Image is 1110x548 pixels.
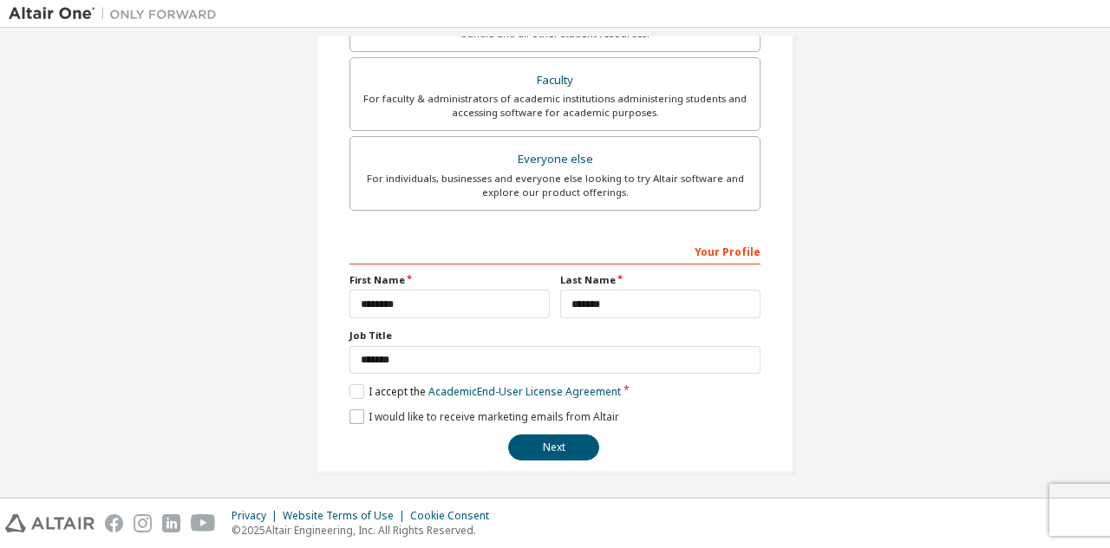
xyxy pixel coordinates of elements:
[5,514,95,532] img: altair_logo.svg
[349,384,621,399] label: I accept the
[361,172,749,199] div: For individuals, businesses and everyone else looking to try Altair software and explore our prod...
[428,384,621,399] a: Academic End-User License Agreement
[349,237,761,264] div: Your Profile
[508,434,599,460] button: Next
[134,514,152,532] img: instagram.svg
[283,509,410,523] div: Website Terms of Use
[361,92,749,120] div: For faculty & administrators of academic institutions administering students and accessing softwa...
[232,509,283,523] div: Privacy
[349,273,550,287] label: First Name
[105,514,123,532] img: facebook.svg
[162,514,180,532] img: linkedin.svg
[349,329,761,342] label: Job Title
[560,273,761,287] label: Last Name
[410,509,499,523] div: Cookie Consent
[9,5,225,23] img: Altair One
[349,409,619,424] label: I would like to receive marketing emails from Altair
[361,68,749,93] div: Faculty
[232,523,499,538] p: © 2025 Altair Engineering, Inc. All Rights Reserved.
[361,147,749,172] div: Everyone else
[191,514,216,532] img: youtube.svg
